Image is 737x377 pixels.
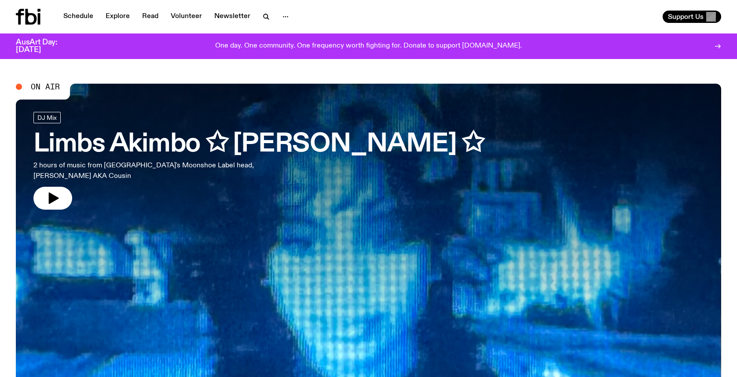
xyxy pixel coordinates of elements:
[100,11,135,23] a: Explore
[668,13,704,21] span: Support Us
[663,11,721,23] button: Support Us
[165,11,207,23] a: Volunteer
[33,132,484,157] h3: Limbs Akimbo ✩ [PERSON_NAME] ✩
[33,160,259,181] p: 2 hours of music from [GEOGRAPHIC_DATA]'s Moonshoe Label head, [PERSON_NAME] AKA Cousin
[31,83,60,91] span: On Air
[33,112,484,210] a: Limbs Akimbo ✩ [PERSON_NAME] ✩2 hours of music from [GEOGRAPHIC_DATA]'s Moonshoe Label head, [PER...
[215,42,522,50] p: One day. One community. One frequency worth fighting for. Donate to support [DOMAIN_NAME].
[137,11,164,23] a: Read
[33,112,61,123] a: DJ Mix
[37,114,57,121] span: DJ Mix
[209,11,256,23] a: Newsletter
[58,11,99,23] a: Schedule
[16,39,72,54] h3: AusArt Day: [DATE]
